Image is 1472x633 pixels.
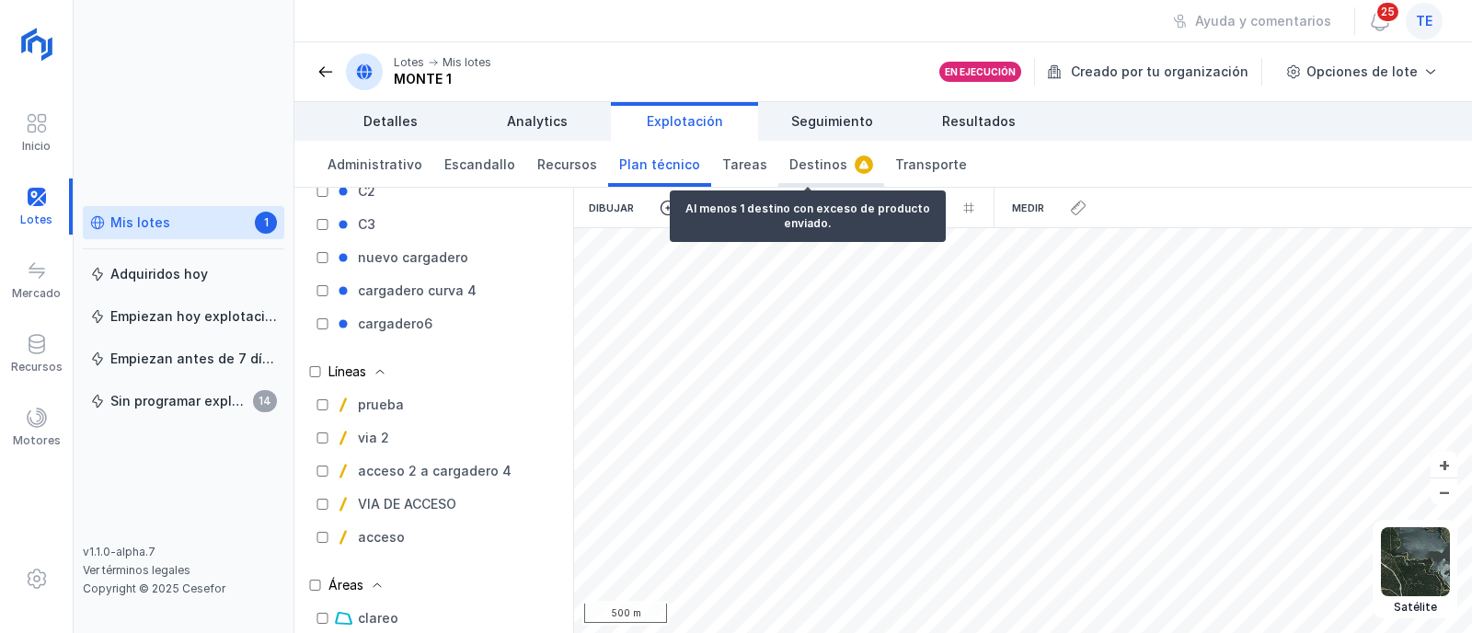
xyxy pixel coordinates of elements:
a: Sin programar explotación14 [83,385,284,418]
div: Empiezan hoy explotación [110,307,277,326]
a: Tareas [711,141,778,187]
div: Mis lotes [110,213,170,232]
div: clareo [358,609,398,627]
div: Mis lotes [443,55,491,70]
div: Satélite [1381,600,1450,615]
a: Seguimiento [758,102,905,141]
span: Plan técnico [619,155,700,174]
div: Adquiridos hoy [110,265,208,283]
div: Opciones de lote [1306,63,1418,81]
a: Empiezan antes de 7 días [83,342,284,375]
img: logoRight.svg [14,21,60,67]
div: Al menos 1 destino con exceso de producto enviado. [670,190,946,242]
div: acceso [358,528,405,547]
div: v1.1.0-alpha.7 [83,545,284,559]
div: En ejecución [945,65,1016,78]
div: Recursos [11,360,63,374]
a: Detalles [316,102,464,141]
div: Lotes [394,55,424,70]
a: Empiezan hoy explotación [83,300,284,333]
a: Destinos [778,141,884,187]
a: Adquiridos hoy [83,258,284,291]
div: Sin programar explotación [110,392,247,410]
a: Recursos [526,141,608,187]
div: cargadero6 [358,315,432,333]
a: Ver términos legales [83,563,190,577]
div: MONTE 1 [394,70,491,88]
div: Áreas [328,576,384,594]
span: Administrativo [328,155,422,174]
a: Escandallo [433,141,526,187]
div: Copyright © 2025 Cesefor [83,581,284,596]
div: Creado por tu organización [1047,58,1265,86]
div: C3 [358,215,375,234]
div: Medir [997,188,1059,228]
div: C2 [358,182,375,201]
a: Explotación [611,102,758,141]
img: satellite.webp [1381,527,1450,596]
a: Administrativo [316,141,433,187]
span: Resultados [942,112,1016,131]
div: Inicio [22,139,51,154]
span: Transporte [895,155,967,174]
div: Motores [13,433,61,448]
button: + [1431,451,1457,478]
div: Líneas [328,363,386,381]
span: 1 [255,212,277,234]
div: Empiezan antes de 7 días [110,350,277,368]
span: 14 [253,390,277,412]
div: via 2 [358,429,389,447]
a: Plan técnico [608,141,711,187]
span: te [1416,12,1432,30]
div: VIA DE ACCESO [358,495,456,513]
a: Transporte [884,141,978,187]
button: Ayuda y comentarios [1161,6,1343,37]
a: Resultados [905,102,1052,141]
div: prueba [358,396,404,414]
div: Ayuda y comentarios [1195,12,1331,30]
span: Escandallo [444,155,515,174]
div: acceso 2 a cargadero 4 [358,462,512,480]
span: 25 [1375,1,1400,23]
span: Recursos [537,155,597,174]
div: cargadero curva 4 [358,282,477,300]
button: – [1431,478,1457,505]
a: Analytics [464,102,611,141]
span: Tareas [722,155,767,174]
span: Analytics [507,112,568,131]
span: Detalles [363,112,418,131]
a: Mis lotes1 [83,206,284,239]
span: Explotación [647,112,723,131]
span: Seguimiento [791,112,873,131]
div: nuevo cargadero [358,248,468,267]
div: Mercado [12,286,61,301]
div: Dibujar [574,188,649,228]
span: Destinos [789,155,847,174]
